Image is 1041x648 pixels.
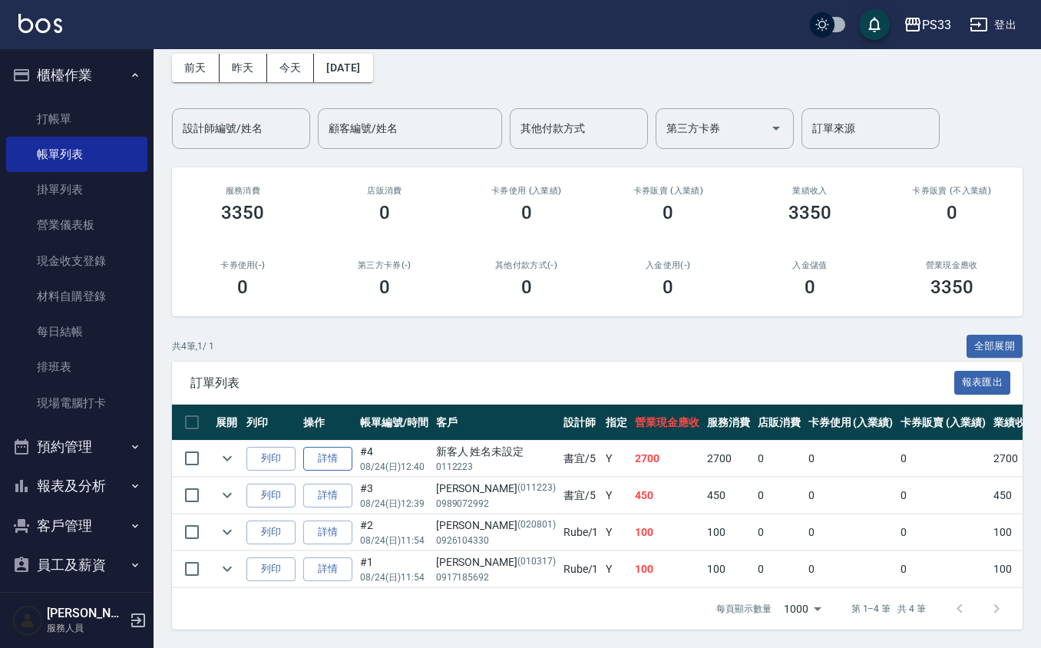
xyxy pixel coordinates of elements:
[216,557,239,580] button: expand row
[6,279,147,314] a: 材料自購登錄
[560,405,603,441] th: 設計師
[6,427,147,467] button: 預約管理
[703,514,754,550] td: 100
[303,557,352,581] a: 詳情
[379,276,390,298] h3: 0
[560,514,603,550] td: Rube /1
[764,116,788,141] button: Open
[754,478,805,514] td: 0
[246,447,296,471] button: 列印
[303,484,352,507] a: 詳情
[758,260,863,270] h2: 入金儲值
[897,478,990,514] td: 0
[436,554,556,570] div: [PERSON_NAME]
[332,186,438,196] h2: 店販消費
[432,405,560,441] th: 客戶
[303,521,352,544] a: 詳情
[246,484,296,507] button: 列印
[6,101,147,137] a: 打帳單
[356,405,432,441] th: 帳單編號/時間
[616,260,721,270] h2: 入金使用(-)
[602,405,631,441] th: 指定
[788,202,831,223] h3: 3350
[6,314,147,349] a: 每日結帳
[703,478,754,514] td: 450
[754,405,805,441] th: 店販消費
[754,514,805,550] td: 0
[631,405,703,441] th: 營業現金應收
[360,460,428,474] p: 08/24 (日) 12:40
[6,545,147,585] button: 員工及薪資
[246,521,296,544] button: 列印
[172,54,220,82] button: 前天
[754,441,805,477] td: 0
[897,441,990,477] td: 0
[805,514,897,550] td: 0
[602,478,631,514] td: Y
[436,517,556,534] div: [PERSON_NAME]
[947,202,957,223] h3: 0
[954,371,1011,395] button: 報表匯出
[517,481,556,497] p: (011223)
[663,202,673,223] h3: 0
[379,202,390,223] h3: 0
[6,506,147,546] button: 客戶管理
[521,276,532,298] h3: 0
[436,570,556,584] p: 0917185692
[190,375,954,391] span: 訂單列表
[6,466,147,506] button: 報表及分析
[703,441,754,477] td: 2700
[220,54,267,82] button: 昨天
[47,606,125,621] h5: [PERSON_NAME]
[172,339,214,353] p: 共 4 筆, 1 / 1
[436,444,556,460] div: 新客人 姓名未設定
[216,447,239,470] button: expand row
[190,186,296,196] h3: 服務消費
[267,54,315,82] button: 今天
[314,54,372,82] button: [DATE]
[990,514,1040,550] td: 100
[190,260,296,270] h2: 卡券使用(-)
[631,441,703,477] td: 2700
[897,9,957,41] button: PS33
[6,385,147,421] a: 現場電腦打卡
[703,551,754,587] td: 100
[246,557,296,581] button: 列印
[602,514,631,550] td: Y
[859,9,890,40] button: save
[851,602,926,616] p: 第 1–4 筆 共 4 筆
[517,554,556,570] p: (010317)
[897,551,990,587] td: 0
[6,349,147,385] a: 排班表
[990,551,1040,587] td: 100
[758,186,863,196] h2: 業績收入
[805,478,897,514] td: 0
[6,207,147,243] a: 營業儀表板
[18,14,62,33] img: Logo
[560,441,603,477] td: 書宜 /5
[897,405,990,441] th: 卡券販賣 (入業績)
[899,260,1004,270] h2: 營業現金應收
[6,137,147,172] a: 帳單列表
[303,447,352,471] a: 詳情
[716,602,772,616] p: 每頁顯示數量
[299,405,356,441] th: 操作
[474,260,579,270] h2: 其他付款方式(-)
[356,441,432,477] td: #4
[930,276,973,298] h3: 3350
[631,478,703,514] td: 450
[754,551,805,587] td: 0
[521,202,532,223] h3: 0
[47,621,125,635] p: 服務人員
[332,260,438,270] h2: 第三方卡券(-)
[221,202,264,223] h3: 3350
[237,276,248,298] h3: 0
[805,405,897,441] th: 卡券使用 (入業績)
[212,405,243,441] th: 展開
[6,172,147,207] a: 掛單列表
[990,441,1040,477] td: 2700
[778,588,827,630] div: 1000
[602,551,631,587] td: Y
[805,441,897,477] td: 0
[436,497,556,511] p: 0989072992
